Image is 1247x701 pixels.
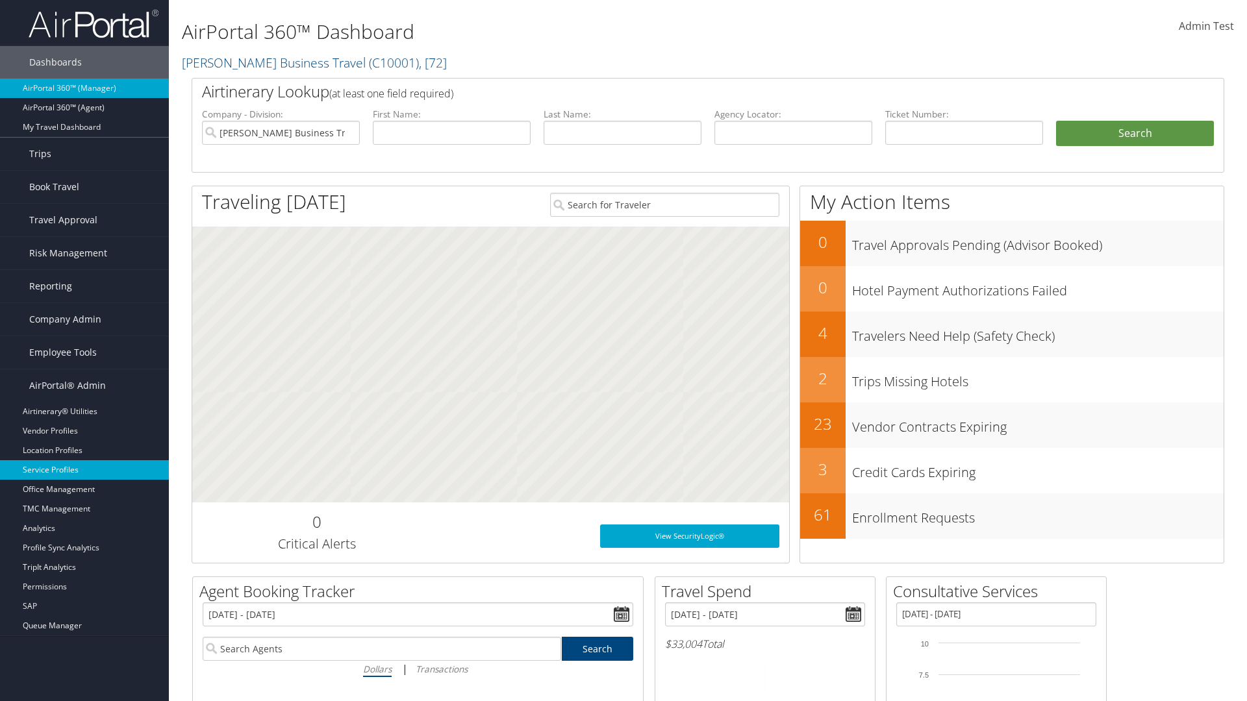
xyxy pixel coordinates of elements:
span: Risk Management [29,237,107,269]
h2: 0 [202,511,431,533]
h1: My Action Items [800,188,1224,215]
img: airportal-logo.png [29,8,158,39]
h2: 23 [800,413,846,435]
i: Dollars [363,663,392,675]
h2: 2 [800,367,846,389]
a: 23Vendor Contracts Expiring [800,402,1224,448]
a: 0Travel Approvals Pending (Advisor Booked) [800,221,1224,266]
h2: Airtinerary Lookup [202,80,1128,103]
input: Search for Traveler [550,193,779,217]
span: , [ 72 ] [419,54,447,71]
label: Last Name: [544,108,701,121]
span: Company Admin [29,303,101,336]
a: View SecurityLogic® [600,524,779,548]
h3: Enrollment Requests [852,502,1224,527]
a: [PERSON_NAME] Business Travel [182,54,447,71]
tspan: 10 [921,640,929,648]
h3: Hotel Payment Authorizations Failed [852,275,1224,300]
span: Book Travel [29,171,79,203]
div: | [203,661,633,677]
span: AirPortal® Admin [29,369,106,402]
h2: 0 [800,277,846,299]
h2: 3 [800,458,846,480]
span: Employee Tools [29,336,97,369]
h1: AirPortal 360™ Dashboard [182,18,883,45]
span: Dashboards [29,46,82,79]
span: Reporting [29,270,72,302]
a: 2Trips Missing Hotels [800,357,1224,402]
span: Admin Test [1179,19,1234,33]
a: Search [562,637,634,661]
h2: 61 [800,504,846,526]
h2: Travel Spend [662,580,875,602]
h2: Consultative Services [893,580,1106,602]
a: 0Hotel Payment Authorizations Failed [800,266,1224,312]
h1: Traveling [DATE] [202,188,346,215]
h2: 0 [800,231,846,253]
h3: Trips Missing Hotels [852,366,1224,391]
a: Admin Test [1179,6,1234,47]
span: Trips [29,138,51,170]
label: Agency Locator: [714,108,872,121]
h3: Credit Cards Expiring [852,457,1224,482]
span: Travel Approval [29,204,97,236]
label: Ticket Number: [885,108,1043,121]
span: ( C10001 ) [369,54,419,71]
h3: Vendor Contracts Expiring [852,412,1224,436]
a: 4Travelers Need Help (Safety Check) [800,312,1224,357]
span: $33,004 [665,637,702,651]
label: Company - Division: [202,108,360,121]
h3: Travel Approvals Pending (Advisor Booked) [852,230,1224,254]
tspan: 7.5 [919,671,929,679]
span: (at least one field required) [329,86,453,101]
h2: Agent Booking Tracker [199,580,643,602]
input: Search Agents [203,637,561,661]
i: Transactions [416,663,468,675]
h2: 4 [800,322,846,344]
button: Search [1056,121,1214,147]
a: 3Credit Cards Expiring [800,448,1224,493]
h3: Critical Alerts [202,535,431,553]
h6: Total [665,637,865,651]
label: First Name: [373,108,531,121]
h3: Travelers Need Help (Safety Check) [852,321,1224,345]
a: 61Enrollment Requests [800,493,1224,539]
